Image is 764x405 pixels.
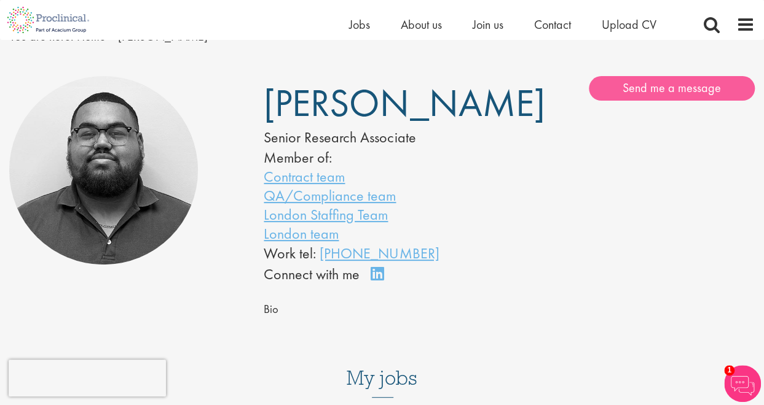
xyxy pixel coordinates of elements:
img: Chatbot [724,365,761,402]
span: Work tel: [264,244,316,263]
a: [PHONE_NUMBER] [320,244,439,263]
a: London Staffing Team [264,205,388,224]
span: [PERSON_NAME] [264,79,545,128]
span: Bio [264,302,278,317]
h3: My jobs [9,368,755,388]
div: Senior Research Associate [264,127,472,148]
a: Send me a message [589,76,755,101]
a: QA/Compliance team [264,186,396,205]
img: Ashley Bennett [9,76,198,264]
span: 1 [724,365,734,376]
a: London team [264,224,339,243]
a: About us [401,17,442,33]
a: Contract team [264,167,345,186]
a: Contact [534,17,571,33]
a: Join us [473,17,503,33]
a: Upload CV [602,17,656,33]
a: Jobs [349,17,370,33]
label: Member of: [264,148,332,167]
iframe: reCAPTCHA [9,360,166,396]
